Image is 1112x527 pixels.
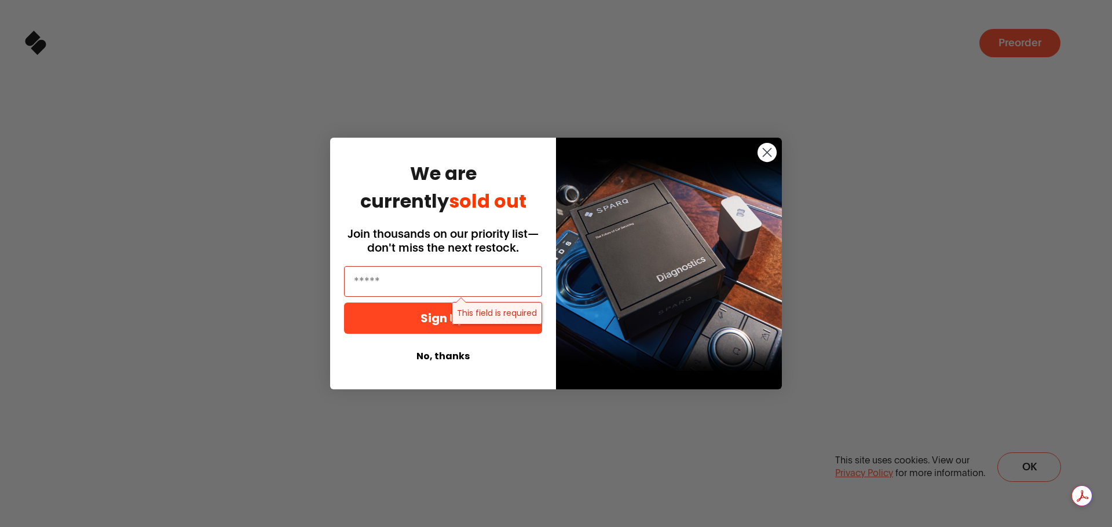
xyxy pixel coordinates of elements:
span: We are currently [360,160,526,214]
button: No, thanks [344,345,542,367]
span: Join thousands on our priority list—don't miss the next restock. [348,227,539,255]
button: Sign Up [344,303,542,334]
span: sold out [449,188,526,214]
img: 725c0cce-c00f-4a02-adb7-5ced8674b2d9.png [556,138,782,389]
button: Close dialog [757,142,777,163]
